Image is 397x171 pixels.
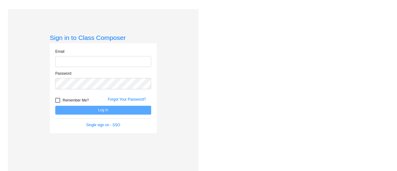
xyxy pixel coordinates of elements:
[86,123,120,127] a: Single sign on - SSO
[108,97,146,102] a: Forgot Your Password?
[50,34,157,41] h3: Sign in to Class Composer
[55,49,64,54] label: Email
[55,106,151,115] button: Log In
[55,71,71,76] label: Password
[63,97,89,104] span: Remember Me?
